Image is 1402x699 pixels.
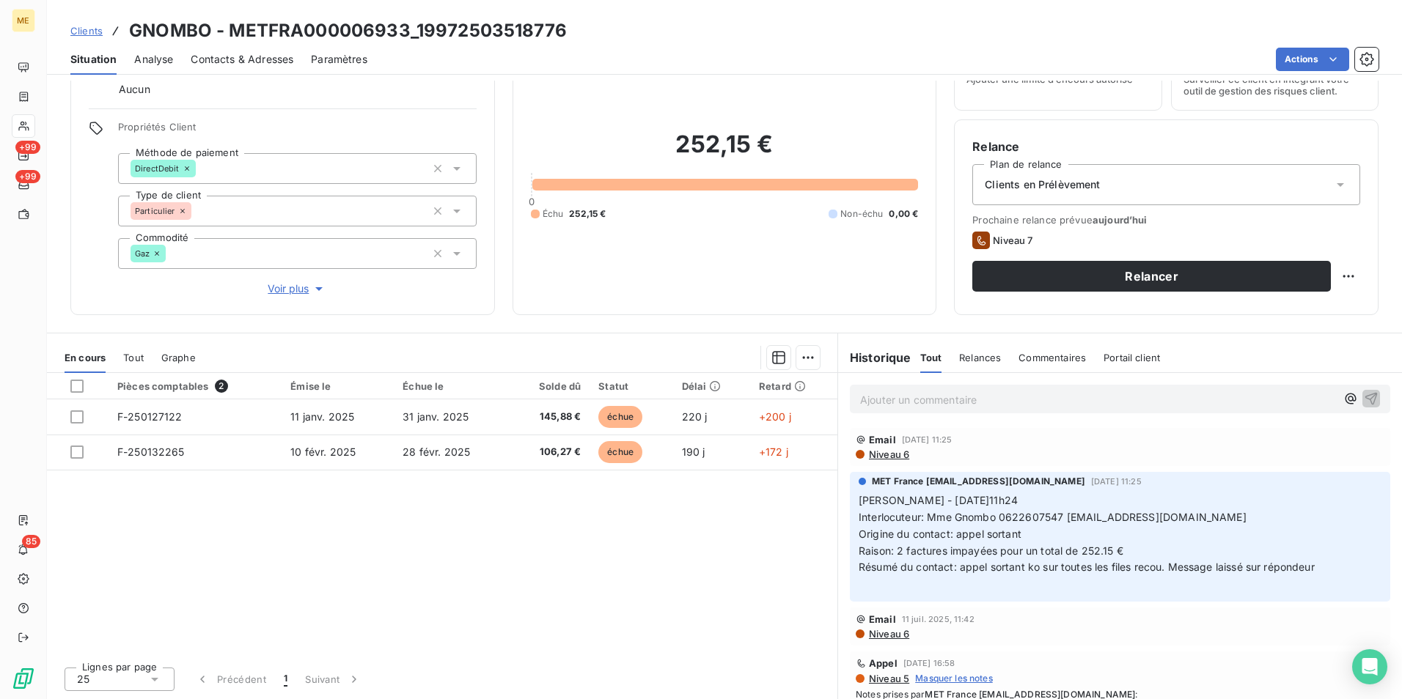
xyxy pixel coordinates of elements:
[290,445,356,458] span: 10 févr. 2025
[77,672,89,687] span: 25
[117,380,273,393] div: Pièces comptables
[22,535,40,548] span: 85
[118,121,477,141] span: Propriétés Client
[403,445,470,458] span: 28 févr. 2025
[15,170,40,183] span: +99
[518,380,581,392] div: Solde dû
[123,352,144,363] span: Tout
[867,448,909,460] span: Niveau 6
[569,207,606,221] span: 252,15 €
[15,141,40,154] span: +99
[70,23,103,38] a: Clients
[135,249,150,258] span: Gaz
[1019,352,1086,363] span: Commentaires
[12,9,35,32] div: ME
[889,207,918,221] span: 0,00 €
[869,434,896,445] span: Email
[1091,477,1142,486] span: [DATE] 11:25
[759,380,829,392] div: Retard
[161,352,196,363] span: Graphe
[191,204,203,218] input: Ajouter une valeur
[598,380,664,392] div: Statut
[1104,352,1160,363] span: Portail client
[972,214,1360,226] span: Prochaine relance prévue
[119,82,150,97] span: Aucun
[867,628,909,640] span: Niveau 6
[518,445,581,459] span: 106,27 €
[972,261,1331,292] button: Relancer
[65,352,106,363] span: En cours
[1352,649,1387,684] div: Open Intercom Messenger
[12,667,35,690] img: Logo LeanPay
[1183,73,1366,97] span: Surveiller ce client en intégrant votre outil de gestion des risques client.
[598,441,642,463] span: échue
[531,130,919,174] h2: 252,15 €
[869,657,898,669] span: Appel
[838,349,911,366] h6: Historique
[191,52,293,67] span: Contacts & Adresses
[867,673,909,684] span: Niveau 5
[290,410,354,423] span: 11 janv. 2025
[759,445,788,458] span: +172 j
[117,445,185,458] span: F-250132265
[598,406,642,428] span: échue
[543,207,564,221] span: Échu
[518,410,581,424] span: 145,88 €
[920,352,942,363] span: Tout
[859,494,1018,506] span: [PERSON_NAME] - [DATE]11h24
[1276,48,1349,71] button: Actions
[12,144,34,167] a: +99
[902,435,953,444] span: [DATE] 11:25
[682,410,708,423] span: 220 j
[972,138,1360,155] h6: Relance
[186,664,275,695] button: Précédent
[902,615,975,624] span: 11 juil. 2025, 11:42
[529,196,535,207] span: 0
[403,410,469,423] span: 31 janv. 2025
[215,380,228,393] span: 2
[403,380,500,392] div: Échue le
[275,664,296,695] button: 1
[311,52,367,67] span: Paramètres
[840,207,883,221] span: Non-échu
[118,281,477,297] button: Voir plus
[682,445,705,458] span: 190 j
[993,234,1032,246] span: Niveau 7
[70,52,117,67] span: Situation
[117,410,183,423] span: F-250127122
[872,475,1085,488] span: MET France [EMAIL_ADDRESS][DOMAIN_NAME]
[12,173,34,196] a: +99
[859,544,1123,557] span: Raison: 2 factures impayées pour un total de 252.15 €
[129,18,567,44] h3: GNOMBO - METFRA000006933_19972503518776
[1093,214,1148,226] span: aujourd’hui
[290,380,385,392] div: Émise le
[135,164,180,173] span: DirectDebit
[859,561,1315,573] span: Résumé du contact: appel sortant ko sur toutes les files recou. Message laissé sur répondeur
[682,380,741,392] div: Délai
[759,410,791,423] span: +200 j
[869,613,896,625] span: Email
[196,162,208,175] input: Ajouter une valeur
[296,664,370,695] button: Suivant
[859,528,1021,540] span: Origine du contact: appel sortant
[70,25,103,37] span: Clients
[134,52,173,67] span: Analyse
[985,177,1100,192] span: Clients en Prélèvement
[903,659,955,667] span: [DATE] 16:58
[959,352,1001,363] span: Relances
[915,672,993,685] span: Masquer les notes
[284,672,287,687] span: 1
[166,247,177,260] input: Ajouter une valeur
[268,281,326,296] span: Voir plus
[859,511,1247,523] span: Interlocuteur: Mme Gnombo 0622607547 [EMAIL_ADDRESS][DOMAIN_NAME]
[135,207,175,215] span: Particulier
